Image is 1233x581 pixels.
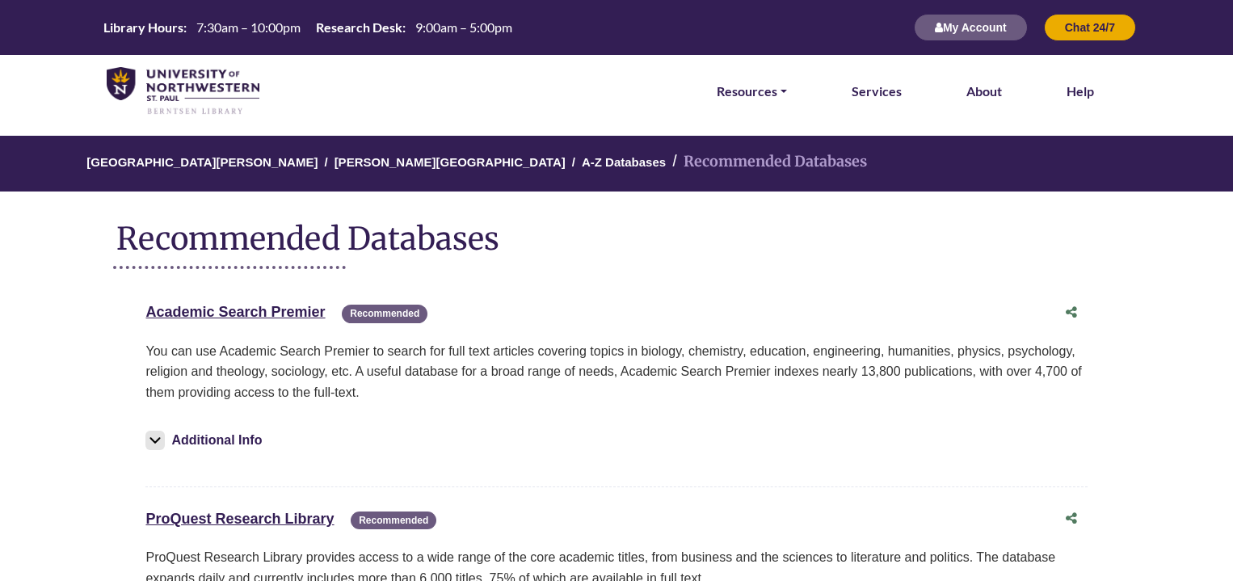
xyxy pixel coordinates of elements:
a: Hours Today [97,19,519,37]
a: Academic Search Premier [145,304,325,320]
img: library_home [107,67,259,116]
span: 9:00am – 5:00pm [415,19,512,35]
nav: breadcrumb [116,136,1116,192]
a: [PERSON_NAME][GEOGRAPHIC_DATA] [335,153,566,169]
button: Additional Info [145,429,267,452]
span: Recommended [351,512,436,530]
h1: Recommended Databases [116,208,1116,257]
p: You can use Academic Search Premier to search for full text articles covering topics in biology, ... [145,341,1087,403]
li: Recommended Databases [666,150,867,174]
span: Recommended [342,305,427,323]
button: Chat 24/7 [1044,14,1136,41]
a: My Account [914,20,1028,34]
a: Services [852,81,902,102]
th: Library Hours: [97,19,187,36]
a: About [966,81,1002,102]
a: Resources [717,81,787,102]
a: Help [1067,81,1094,102]
button: Share this database [1055,297,1088,328]
span: 7:30am – 10:00pm [196,19,301,35]
a: A-Z Databases [582,153,666,169]
button: My Account [914,14,1028,41]
button: Share this database [1055,503,1088,534]
a: ProQuest Research Library [145,511,334,527]
a: Chat 24/7 [1044,20,1136,34]
th: Research Desk: [309,19,406,36]
a: [GEOGRAPHIC_DATA][PERSON_NAME] [86,153,318,169]
table: Hours Today [97,19,519,34]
